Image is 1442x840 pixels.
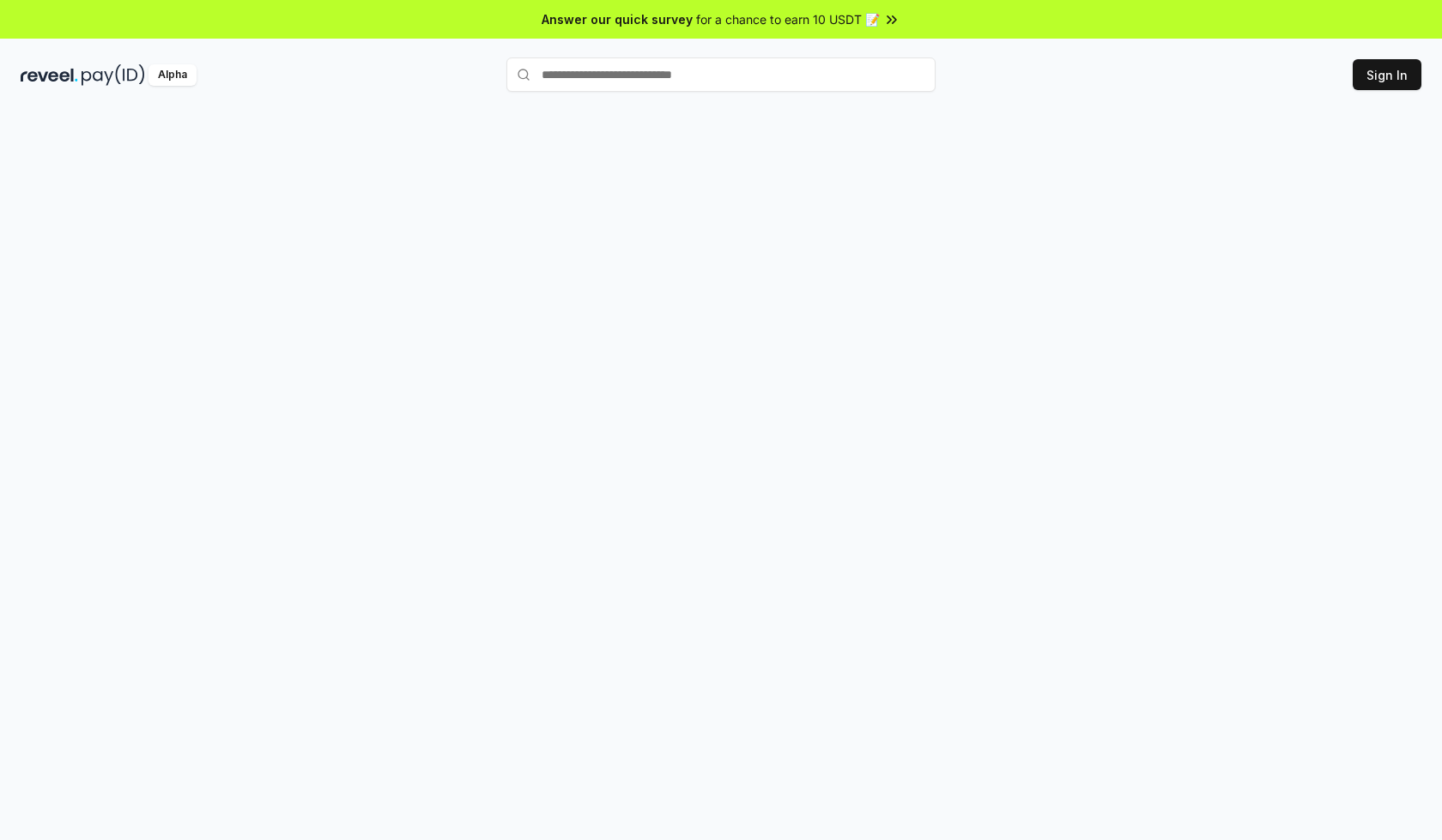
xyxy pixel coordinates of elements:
[148,64,197,86] div: Alpha
[21,64,78,86] img: reveel_dark
[542,10,693,28] span: Answer our quick survey
[82,64,145,86] img: pay_id
[696,10,880,28] span: for a chance to earn 10 USDT 📝
[1353,59,1421,90] button: Sign In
